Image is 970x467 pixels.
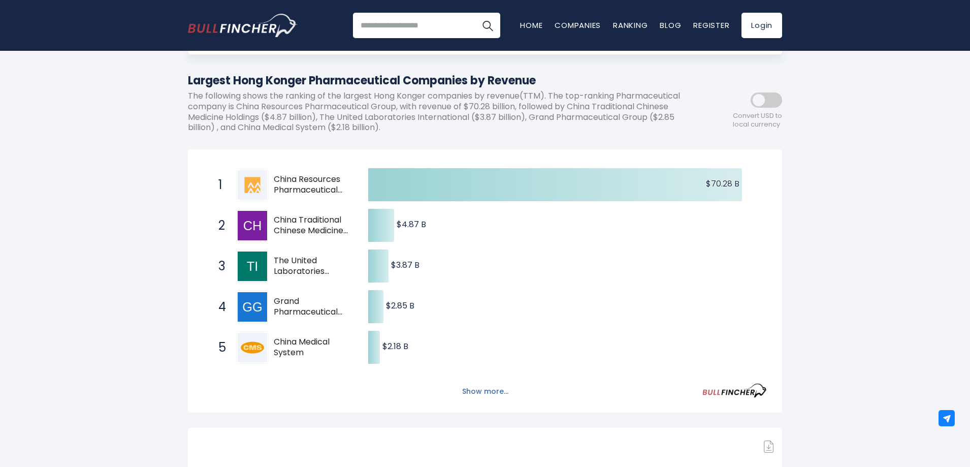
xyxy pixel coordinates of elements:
[741,13,782,38] a: Login
[274,215,350,236] span: China Traditional Chinese Medicine Holdings
[520,20,542,30] a: Home
[391,259,419,271] text: $3.87 B
[660,20,681,30] a: Blog
[238,252,267,281] img: The United Laboratories International
[188,72,691,89] h1: Largest Hong Konger Pharmaceutical Companies by Revenue
[188,14,297,37] a: Go to homepage
[238,333,267,362] img: China Medical System
[213,298,223,316] span: 4
[213,339,223,356] span: 5
[397,219,426,230] text: $4.87 B
[733,112,782,129] span: Convert USD to local currency
[213,176,223,194] span: 1
[475,13,500,38] button: Search
[188,14,298,37] img: Bullfincher logo
[386,300,414,312] text: $2.85 B
[274,296,350,318] span: Grand Pharmaceutical Group
[555,20,601,30] a: Companies
[238,211,267,240] img: China Traditional Chinese Medicine Holdings
[382,340,408,352] text: $2.18 B
[188,91,691,133] p: The following shows the ranking of the largest Hong Konger companies by revenue(TTM). The top-ran...
[213,258,223,275] span: 3
[693,20,729,30] a: Register
[274,256,350,277] span: The United Laboratories International
[456,383,514,400] button: Show more...
[274,174,350,196] span: China Resources Pharmaceutical Group
[213,217,223,234] span: 2
[706,178,739,190] text: $70.28 B
[613,20,648,30] a: Ranking
[274,337,350,358] span: China Medical System
[238,292,267,322] img: Grand Pharmaceutical Group
[238,170,267,200] img: China Resources Pharmaceutical Group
